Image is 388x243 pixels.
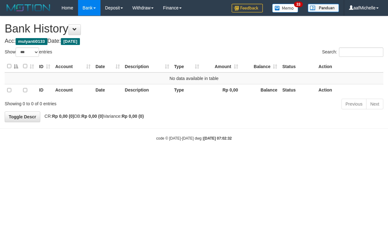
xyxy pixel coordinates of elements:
label: Search: [322,47,383,57]
th: ID: activate to sort column ascending [37,60,53,72]
small: code © [DATE]-[DATE] dwg | [156,136,232,141]
th: Status [280,84,316,96]
th: Amount: activate to sort column ascending [202,60,241,72]
img: MOTION_logo.png [5,3,52,12]
th: Balance: activate to sort column ascending [241,60,280,72]
input: Search: [339,47,383,57]
select: Showentries [16,47,39,57]
th: : activate to sort column descending [5,60,21,72]
th: ID [37,84,53,96]
th: Date: activate to sort column ascending [93,60,122,72]
h1: Bank History [5,22,383,35]
strong: Rp 0,00 (0) [122,114,144,119]
th: Balance [241,84,280,96]
th: Description [122,84,172,96]
span: [DATE] [61,38,80,45]
h4: Acc: Date: [5,38,383,44]
th: Account [53,84,93,96]
img: Button%20Memo.svg [272,4,298,12]
strong: Rp 0,00 (0) [81,114,104,119]
th: Account: activate to sort column ascending [53,60,93,72]
a: Previous [341,99,366,109]
td: No data available in table [5,72,383,84]
th: Type: activate to sort column ascending [172,60,202,72]
th: Description: activate to sort column ascending [122,60,172,72]
img: Feedback.jpg [232,4,263,12]
th: Type [172,84,202,96]
th: : activate to sort column ascending [21,60,37,72]
strong: Rp 0,00 (0) [52,114,74,119]
a: Next [366,99,383,109]
div: Showing 0 to 0 of 0 entries [5,98,157,107]
span: mulyanti0133 [16,38,47,45]
label: Show entries [5,47,52,57]
strong: [DATE] 07:02:32 [204,136,232,141]
img: panduan.png [308,4,339,12]
th: Action [316,84,383,96]
th: Date [93,84,122,96]
th: Rp 0,00 [202,84,241,96]
span: CR: DB: Variance: [42,114,144,119]
span: 33 [294,2,302,7]
a: Toggle Descr [5,112,40,122]
th: Action [316,60,383,72]
th: Status [280,60,316,72]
